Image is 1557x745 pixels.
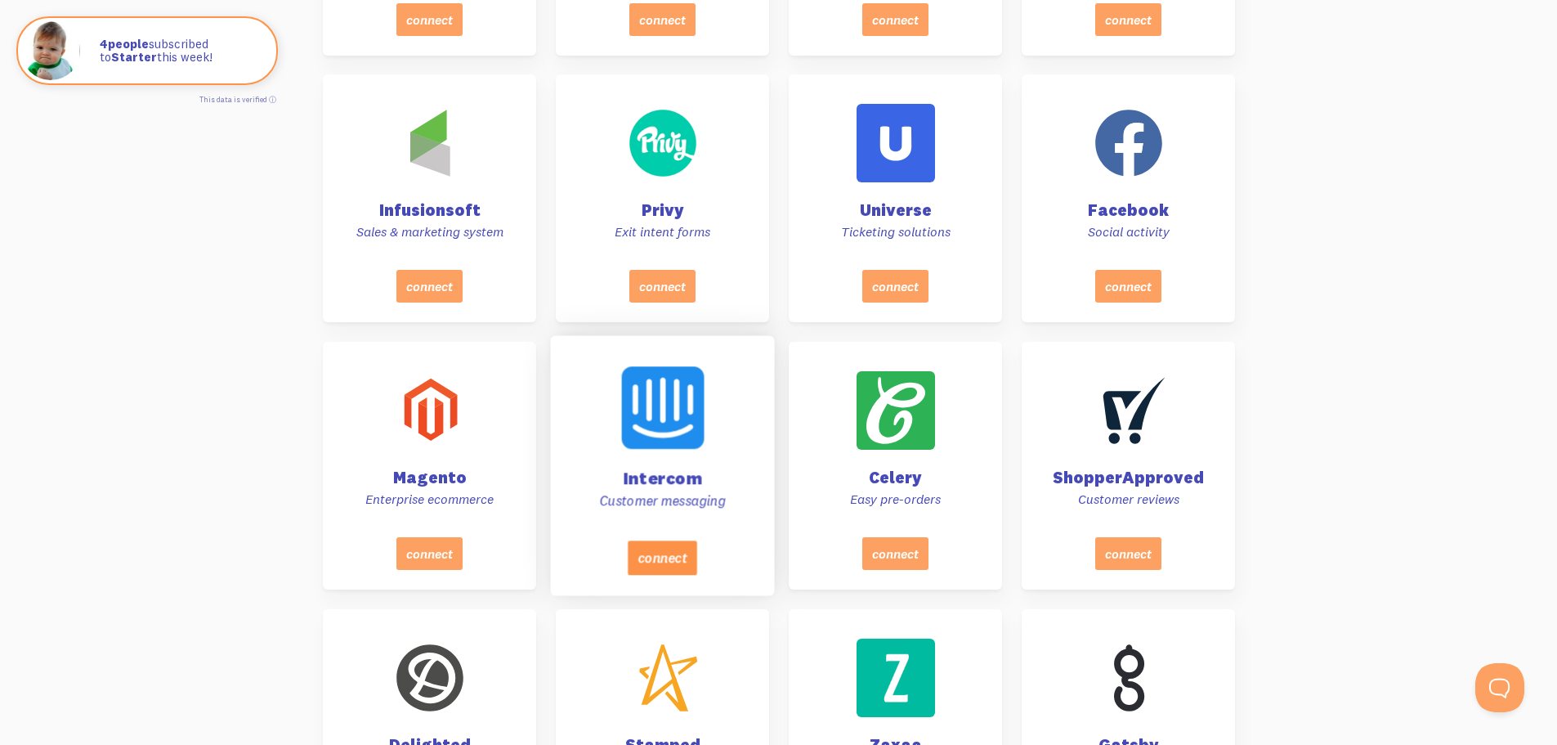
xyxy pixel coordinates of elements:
[21,21,80,80] img: Fomo
[100,38,108,52] span: 4
[342,491,517,508] p: Enterprise ecommerce
[627,541,696,575] button: connect
[629,2,696,35] button: connect
[1475,663,1524,712] iframe: Help Scout Beacon - Open
[808,202,982,218] h4: Universe
[789,342,1002,590] a: Celery Easy pre-orders connect
[550,336,774,596] a: Intercom Customer messaging connect
[1041,202,1215,218] h4: Facebook
[1041,491,1215,508] p: Customer reviews
[199,95,276,104] a: This data is verified ⓘ
[808,469,982,486] h4: Celery
[396,2,463,35] button: connect
[1095,2,1161,35] button: connect
[789,74,1002,322] a: Universe Ticketing solutions connect
[808,491,982,508] p: Easy pre-orders
[629,270,696,303] button: connect
[396,537,463,570] button: connect
[100,38,260,65] p: subscribed to this week!
[342,469,517,486] h4: Magento
[323,74,536,322] a: Infusionsoft Sales & marketing system connect
[100,36,149,52] strong: people
[575,223,749,240] p: Exit intent forms
[1041,469,1215,486] h4: ShopperApproved
[808,223,982,240] p: Ticketing solutions
[1022,74,1235,322] a: Facebook Social activity connect
[1095,537,1161,570] button: connect
[111,49,157,65] strong: Starter
[556,74,769,322] a: Privy Exit intent forms connect
[1022,342,1235,590] a: ShopperApproved Customer reviews connect
[342,202,517,218] h4: Infusionsoft
[862,270,928,303] button: connect
[862,537,928,570] button: connect
[1041,223,1215,240] p: Social activity
[323,342,536,590] a: Magento Enterprise ecommerce connect
[575,202,749,218] h4: Privy
[570,492,754,510] p: Customer messaging
[1095,270,1161,303] button: connect
[862,2,928,35] button: connect
[570,469,754,487] h4: Intercom
[342,223,517,240] p: Sales & marketing system
[396,270,463,303] button: connect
